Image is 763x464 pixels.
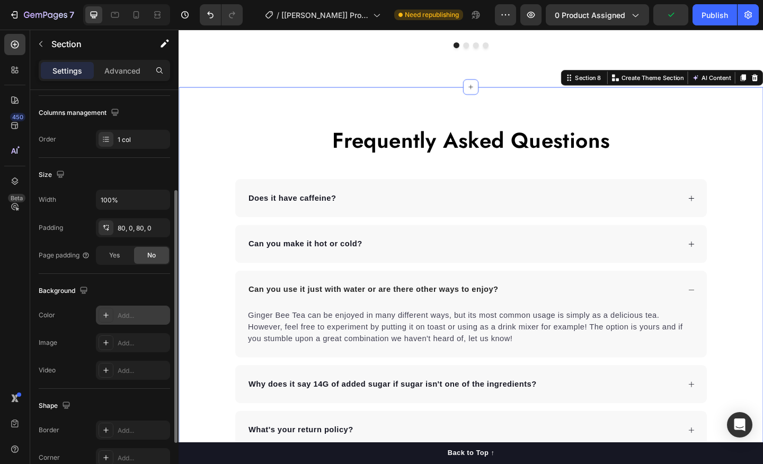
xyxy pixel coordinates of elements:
div: 1 col [118,135,167,145]
div: Section 8 [429,48,462,57]
p: What's your return policy? [76,429,190,442]
div: Add... [118,453,167,463]
span: Need republishing [405,10,459,20]
div: Add... [118,426,167,435]
div: Add... [118,311,167,320]
p: Advanced [104,65,140,76]
span: [[PERSON_NAME]] Product Page - [DATE] 10:40:49 [281,10,369,21]
div: Padding [39,223,63,233]
span: No [147,251,156,260]
div: Publish [702,10,728,21]
div: Undo/Redo [200,4,243,25]
div: Color [39,310,55,320]
p: Settings [52,65,82,76]
div: Width [39,195,56,204]
span: 0 product assigned [555,10,625,21]
button: 7 [4,4,79,25]
div: Border [39,425,59,435]
div: Add... [118,366,167,376]
button: Publish [693,4,737,25]
div: Beta [8,194,25,202]
div: Shape [39,399,73,413]
span: / [277,10,279,21]
div: Corner [39,453,60,462]
div: Background [39,284,90,298]
div: Columns management [39,106,121,120]
button: 0 product assigned [546,4,649,25]
span: Yes [109,251,120,260]
p: Section [51,38,138,50]
div: Size [39,168,67,182]
div: 450 [10,113,25,121]
iframe: Design area [179,30,763,464]
div: Add... [118,338,167,348]
div: Order [39,135,56,144]
p: 7 [69,8,74,21]
div: Image [39,338,57,347]
div: Page padding [39,251,90,260]
div: Open Intercom Messenger [727,412,752,438]
div: Video [39,365,56,375]
input: Auto [96,190,170,209]
div: 80, 0, 80, 0 [118,224,167,233]
button: AI Content [556,46,603,59]
p: Create Theme Section [482,48,549,57]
